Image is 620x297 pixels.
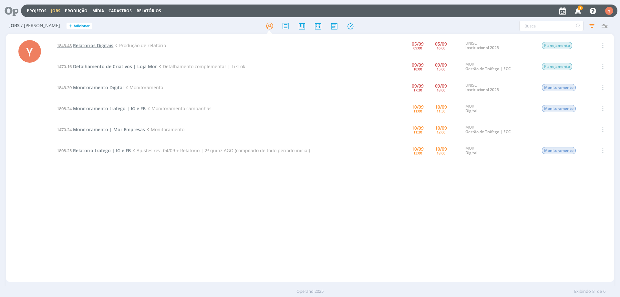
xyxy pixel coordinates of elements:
[57,42,113,48] a: 1843.48Relatórios Digitais
[57,84,124,90] a: 1843.39Monitoramento Digital
[90,8,106,14] button: Mídia
[57,148,72,154] span: 1808.25
[57,43,72,48] span: 1843.48
[74,24,90,28] span: Adicionar
[412,42,424,46] div: 05/09
[73,147,131,154] span: Relatório tráfego | IG e FB
[427,84,432,90] span: -----
[413,67,422,71] div: 10:00
[73,105,146,111] span: Monitoramento tráfego | IG e FB
[57,106,72,111] span: 1808.24
[437,109,445,113] div: 11:30
[413,46,422,50] div: 09:00
[592,288,594,295] span: 8
[435,147,447,151] div: 10/09
[542,147,576,154] span: Monitoramento
[413,130,422,134] div: 11:30
[413,151,422,155] div: 13:00
[73,84,124,90] span: Monitoramento Digital
[427,147,432,154] span: -----
[73,63,157,69] span: Detalhamento de Criativos | Loja Mor
[107,8,134,14] button: Cadastros
[73,42,113,48] span: Relatórios Digitais
[465,62,532,71] div: MOR
[465,146,532,155] div: MOR
[437,130,445,134] div: 12:00
[571,5,584,17] button: 1
[437,46,445,50] div: 16:00
[427,105,432,111] span: -----
[427,42,432,48] span: -----
[603,288,605,295] span: 6
[542,105,576,112] span: Monitoramento
[465,104,532,113] div: MOR
[49,8,62,14] button: Jobs
[435,84,447,88] div: 09/09
[412,63,424,67] div: 09/09
[57,64,72,69] span: 1470.16
[435,63,447,67] div: 09/09
[437,151,445,155] div: 18:00
[65,8,88,14] a: Produção
[146,105,212,111] span: Monitoramento campanhas
[465,108,477,113] a: Digital
[412,105,424,109] div: 10/09
[137,8,161,14] a: Relatórios
[57,147,131,154] a: 1808.25Relatório tráfego | IG e FB
[25,8,48,14] button: Projetos
[413,109,422,113] div: 11:00
[57,127,72,133] span: 1470.24
[542,42,572,49] span: Planejamento
[435,126,447,130] div: 10/09
[465,129,511,134] a: Gestão de Tráfego | ECC
[435,105,447,109] div: 10/09
[63,8,89,14] button: Produção
[57,126,145,133] a: 1470.24Monitoramento | Mor Empresas
[435,42,447,46] div: 05/09
[113,42,166,48] span: Produção de relatório
[437,67,445,71] div: 15:00
[465,41,532,50] div: UNISC
[9,23,20,28] span: Jobs
[131,147,310,154] span: Ajustes rev. 04/09 + Relatório | 2ª quinz AGO (compilado de todo período inicial)
[597,288,602,295] span: de
[57,85,72,90] span: 1843.39
[465,66,511,71] a: Gestão de Tráfego | ECC
[465,87,499,92] a: Institucional 2025
[437,88,445,92] div: 18:00
[542,84,576,91] span: Monitoramento
[465,150,477,155] a: Digital
[73,126,145,133] span: Monitoramento | Mor Empresas
[92,8,104,14] a: Mídia
[542,63,572,70] span: Planejamento
[57,63,157,69] a: 1470.16Detalhamento de Criativos | Loja Mor
[21,23,60,28] span: / [PERSON_NAME]
[465,45,499,50] a: Institucional 2025
[465,125,532,134] div: MOR
[578,5,583,10] span: 1
[605,5,614,16] button: Y
[412,126,424,130] div: 10/09
[135,8,163,14] button: Relatórios
[145,126,184,133] span: Monitoramento
[57,105,146,111] a: 1808.24Monitoramento tráfego | IG e FB
[157,63,245,69] span: Detalhamento complementar | TikTok
[605,7,613,15] div: Y
[427,126,432,133] span: -----
[51,8,60,14] a: Jobs
[18,40,41,63] div: Y
[519,21,584,31] input: Busca
[124,84,163,90] span: Monitoramento
[69,23,72,29] span: +
[574,288,591,295] span: Exibindo
[413,88,422,92] div: 17:30
[412,84,424,88] div: 09/09
[67,23,92,29] button: +Adicionar
[465,83,532,92] div: UNISC
[427,63,432,69] span: -----
[108,8,132,14] span: Cadastros
[27,8,46,14] a: Projetos
[412,147,424,151] div: 10/09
